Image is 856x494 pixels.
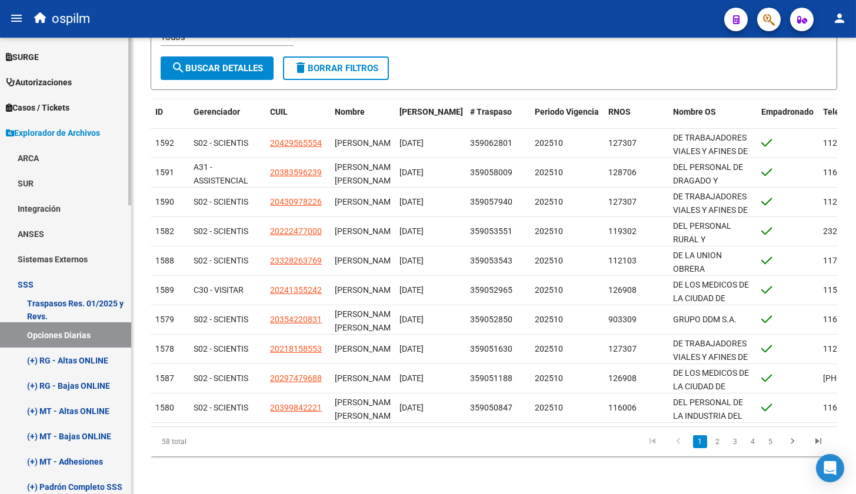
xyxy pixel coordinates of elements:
[330,99,395,138] datatable-header-cell: Nombre
[294,63,378,74] span: Borrar Filtros
[155,344,174,353] span: 1578
[335,309,398,332] span: [PERSON_NAME] [PERSON_NAME]
[693,435,707,448] a: 1
[673,192,752,241] span: DE TRABAJADORES VIALES Y AFINES DE LA [GEOGRAPHIC_DATA]
[608,256,637,265] span: 112103
[673,398,743,434] span: DEL PERSONAL DE LA INDUSTRIA DEL PLASTICO
[762,432,780,452] li: page 5
[744,432,762,452] li: page 4
[470,138,512,148] span: 359062801
[335,107,365,116] span: Nombre
[6,126,100,139] span: Explorador de Archivos
[757,99,818,138] datatable-header-cell: Empadronado
[728,435,742,448] a: 3
[335,344,398,353] span: [PERSON_NAME]
[399,166,461,179] div: [DATE]
[608,197,637,206] span: 127307
[727,432,744,452] li: page 3
[816,454,844,482] div: Open Intercom Messenger
[711,435,725,448] a: 2
[155,168,174,177] span: 1591
[399,372,461,385] div: [DATE]
[530,99,604,138] datatable-header-cell: Periodo Vigencia
[608,315,637,324] span: 903309
[194,373,248,383] span: S02 - SCIENTIS
[270,285,322,295] span: 20241355242
[535,315,563,324] span: 202510
[335,398,398,420] span: [PERSON_NAME] [PERSON_NAME]
[399,107,463,116] span: [PERSON_NAME]
[335,285,398,295] span: [PERSON_NAME]
[641,435,664,448] a: go to first page
[470,285,512,295] span: 359052965
[470,107,512,116] span: # Traspaso
[270,168,322,177] span: 20383596239
[270,403,322,412] span: 20399842221
[6,101,69,114] span: Casos / Tickets
[535,403,563,412] span: 202510
[194,107,240,116] span: Gerenciador
[194,256,248,265] span: S02 - SCIENTIS
[535,138,563,148] span: 202510
[155,107,163,116] span: ID
[194,403,248,412] span: S02 - SCIENTIS
[270,315,322,324] span: 20354220831
[335,256,398,265] span: [PERSON_NAME]
[673,368,752,405] span: DE LOS MEDICOS DE LA CIUDAD DE [GEOGRAPHIC_DATA]
[399,195,461,209] div: [DATE]
[399,401,461,415] div: [DATE]
[265,99,330,138] datatable-header-cell: CUIL
[608,373,637,383] span: 126908
[270,256,322,265] span: 23328263769
[194,226,248,236] span: S02 - SCIENTIS
[535,107,599,116] span: Periodo Vigencia
[335,162,398,185] span: [PERSON_NAME] [PERSON_NAME]
[746,435,760,448] a: 4
[465,99,530,138] datatable-header-cell: # Traspaso
[608,226,637,236] span: 119302
[194,285,244,295] span: C30 - VISITAR
[608,403,637,412] span: 116006
[194,197,248,206] span: S02 - SCIENTIS
[171,61,185,75] mat-icon: search
[673,339,752,388] span: DE TRABAJADORES VIALES Y AFINES DE LA [GEOGRAPHIC_DATA]
[399,136,461,150] div: [DATE]
[709,432,727,452] li: page 2
[673,315,737,324] span: GRUPO DDM S.A.
[52,6,90,32] span: ospilm
[194,138,248,148] span: S02 - SCIENTIS
[667,435,690,448] a: go to previous page
[151,427,286,456] div: 58 total
[608,168,637,177] span: 128706
[335,197,398,206] span: [PERSON_NAME]
[673,107,716,116] span: Nombre OS
[335,373,398,383] span: [PERSON_NAME]
[691,432,709,452] li: page 1
[535,344,563,353] span: 202510
[608,285,637,295] span: 126908
[155,373,174,383] span: 1587
[470,197,512,206] span: 359057940
[535,197,563,206] span: 202510
[155,226,174,236] span: 1582
[171,63,263,74] span: Buscar Detalles
[270,344,322,353] span: 20218158553
[155,256,174,265] span: 1588
[608,138,637,148] span: 127307
[9,11,24,25] mat-icon: menu
[470,344,512,353] span: 359051630
[673,251,752,300] span: DE LA UNION OBRERA METALURGICA DE LA [GEOGRAPHIC_DATA]
[270,373,322,383] span: 20297479688
[6,76,72,89] span: Autorizaciones
[194,162,248,185] span: A31 - ASSISTENCIAL
[155,197,174,206] span: 1590
[668,99,757,138] datatable-header-cell: Nombre OS
[161,56,274,80] button: Buscar Detalles
[470,373,512,383] span: 359051188
[151,99,189,138] datatable-header-cell: ID
[399,254,461,268] div: [DATE]
[470,226,512,236] span: 359053551
[194,344,248,353] span: S02 - SCIENTIS
[335,138,398,148] span: [PERSON_NAME]
[604,99,668,138] datatable-header-cell: RNOS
